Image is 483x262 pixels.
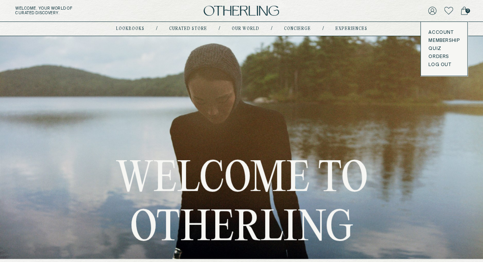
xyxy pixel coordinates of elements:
[335,27,367,31] a: experiences
[465,8,470,13] span: 0
[8,155,475,254] h1: Welcome to Otherling
[428,46,460,52] a: Quiz
[428,38,460,44] a: Membership
[428,30,460,36] a: Account
[232,27,259,31] a: Our world
[219,26,220,32] div: /
[15,6,151,15] h5: Welcome . Your world of curated discovery.
[284,27,311,31] a: concierge
[116,27,144,31] a: lookbooks
[322,26,324,32] div: /
[428,62,451,68] button: LOG OUT
[204,6,279,16] img: logo
[271,26,272,32] div: /
[169,27,207,31] a: Curated store
[156,26,158,32] div: /
[428,54,460,60] a: Orders
[461,5,468,16] a: 0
